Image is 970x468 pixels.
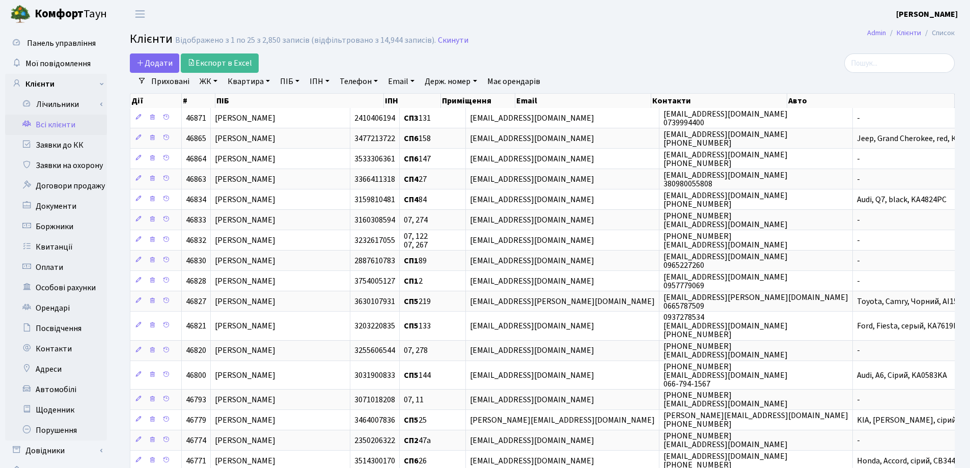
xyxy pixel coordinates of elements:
[663,149,788,169] span: [EMAIL_ADDRESS][DOMAIN_NAME] [PHONE_NUMBER]
[5,176,107,196] a: Договори продажу
[857,153,860,164] span: -
[12,94,107,115] a: Лічильники
[215,394,275,405] span: [PERSON_NAME]
[896,8,958,20] a: [PERSON_NAME]
[5,298,107,318] a: Орендарі
[663,410,848,430] span: [PERSON_NAME][EMAIL_ADDRESS][DOMAIN_NAME] [PHONE_NUMBER]
[354,276,395,287] span: 3754005127
[186,345,206,356] span: 46820
[404,174,427,185] span: 27
[857,113,860,124] span: -
[857,370,947,381] span: Audi, А6, Сірий, KA0583KA
[5,257,107,278] a: Оплати
[215,370,275,381] span: [PERSON_NAME]
[130,53,179,73] a: Додати
[663,108,788,128] span: [EMAIL_ADDRESS][DOMAIN_NAME] 0739994400
[384,73,419,90] a: Email
[470,320,594,332] span: [EMAIL_ADDRESS][DOMAIN_NAME]
[470,435,594,446] span: [EMAIL_ADDRESS][DOMAIN_NAME]
[354,370,395,381] span: 3031900833
[663,129,788,149] span: [EMAIL_ADDRESS][DOMAIN_NAME] [PHONE_NUMBER]
[404,255,419,266] b: СП1
[404,455,427,466] span: 26
[354,394,395,405] span: 3071018208
[404,194,419,205] b: СП4
[215,235,275,246] span: [PERSON_NAME]
[663,390,788,409] span: [PHONE_NUMBER] [EMAIL_ADDRESS][DOMAIN_NAME]
[896,9,958,20] b: [PERSON_NAME]
[857,345,860,356] span: -
[215,174,275,185] span: [PERSON_NAME]
[663,361,788,390] span: [PHONE_NUMBER] [EMAIL_ADDRESS][DOMAIN_NAME] 066-794-1567
[215,320,275,332] span: [PERSON_NAME]
[441,94,515,108] th: Приміщення
[404,296,431,307] span: 219
[515,94,651,108] th: Email
[215,153,275,164] span: [PERSON_NAME]
[857,255,860,266] span: -
[354,153,395,164] span: 3533306361
[215,133,275,144] span: [PERSON_NAME]
[186,113,206,124] span: 46871
[404,113,431,124] span: 131
[354,320,395,332] span: 3203220835
[354,415,395,426] span: 3464007836
[421,73,481,90] a: Держ. номер
[215,435,275,446] span: [PERSON_NAME]
[186,214,206,226] span: 46833
[186,394,206,405] span: 46793
[215,255,275,266] span: [PERSON_NAME]
[470,455,594,466] span: [EMAIL_ADDRESS][DOMAIN_NAME]
[857,320,961,332] span: Ford, Fiesta, серый, КА7619ВІ
[186,370,206,381] span: 46800
[404,231,428,251] span: 07, 122 07, 267
[404,296,419,307] b: СП5
[470,345,594,356] span: [EMAIL_ADDRESS][DOMAIN_NAME]
[5,155,107,176] a: Заявки на охорону
[354,255,395,266] span: 2887610783
[844,53,955,73] input: Пошук...
[354,235,395,246] span: 3232617055
[336,73,382,90] a: Телефон
[470,415,655,426] span: [PERSON_NAME][EMAIL_ADDRESS][DOMAIN_NAME]
[354,455,395,466] span: 3514300170
[470,276,594,287] span: [EMAIL_ADDRESS][DOMAIN_NAME]
[404,255,427,266] span: 89
[215,94,384,108] th: ПІБ
[306,73,334,90] a: ІПН
[663,170,788,189] span: [EMAIL_ADDRESS][DOMAIN_NAME] 380980055808
[404,320,431,332] span: 133
[404,370,419,381] b: СП5
[787,94,955,108] th: Авто
[404,214,428,226] span: 07, 274
[215,455,275,466] span: [PERSON_NAME]
[5,53,107,74] a: Мої повідомлення
[857,214,860,226] span: -
[470,394,594,405] span: [EMAIL_ADDRESS][DOMAIN_NAME]
[404,113,419,124] b: СП3
[5,420,107,441] a: Порушення
[470,370,594,381] span: [EMAIL_ADDRESS][DOMAIN_NAME]
[852,22,970,44] nav: breadcrumb
[663,292,848,312] span: [EMAIL_ADDRESS][PERSON_NAME][DOMAIN_NAME] 0665787509
[354,435,395,446] span: 2350206322
[404,394,424,405] span: 07, 11
[186,455,206,466] span: 46771
[857,394,860,405] span: -
[354,113,395,124] span: 2410406194
[897,27,921,38] a: Клієнти
[5,216,107,237] a: Боржники
[5,196,107,216] a: Документи
[663,231,788,251] span: [PHONE_NUMBER] [EMAIL_ADDRESS][DOMAIN_NAME]
[663,341,788,361] span: [PHONE_NUMBER] [EMAIL_ADDRESS][DOMAIN_NAME]
[186,174,206,185] span: 46863
[470,133,594,144] span: [EMAIL_ADDRESS][DOMAIN_NAME]
[404,435,419,446] b: СП2
[438,36,468,45] a: Скинути
[186,255,206,266] span: 46830
[127,6,153,22] button: Переключити навігацію
[404,194,427,205] span: 84
[354,214,395,226] span: 3160308594
[25,58,91,69] span: Мої повідомлення
[857,276,860,287] span: -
